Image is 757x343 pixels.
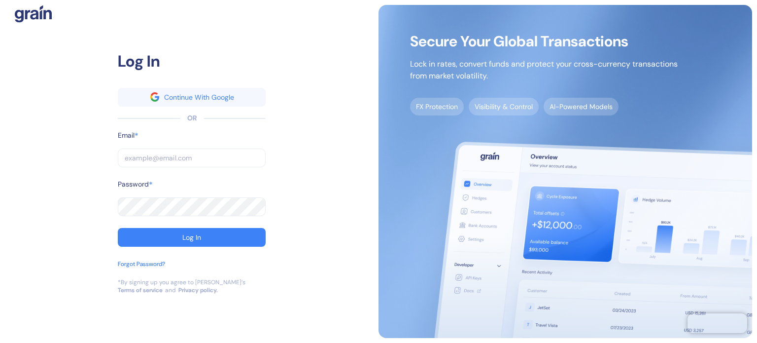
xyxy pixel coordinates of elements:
[410,58,678,82] p: Lock in rates, convert funds and protect your cross-currency transactions from market volatility.
[182,234,201,241] div: Log In
[164,94,234,101] div: Continue With Google
[118,286,163,294] a: Terms of service
[15,5,52,23] img: logo
[118,278,245,286] div: *By signing up you agree to [PERSON_NAME]’s
[118,49,266,73] div: Log In
[165,286,176,294] div: and
[410,98,464,115] span: FX Protection
[378,5,752,338] img: signup-main-image
[118,149,266,167] input: example@email.com
[187,113,197,123] div: OR
[410,37,678,46] span: Secure Your Global Transactions
[118,260,165,268] div: Forgot Password?
[118,88,266,107] button: googleContinue With Google
[118,260,165,278] button: Forgot Password?
[469,98,539,115] span: Visibility & Control
[118,179,149,190] label: Password
[150,92,159,101] img: google
[688,313,747,333] iframe: Chatra live chat
[544,98,619,115] span: AI-Powered Models
[178,286,218,294] a: Privacy policy.
[118,130,135,141] label: Email
[118,228,266,247] button: Log In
